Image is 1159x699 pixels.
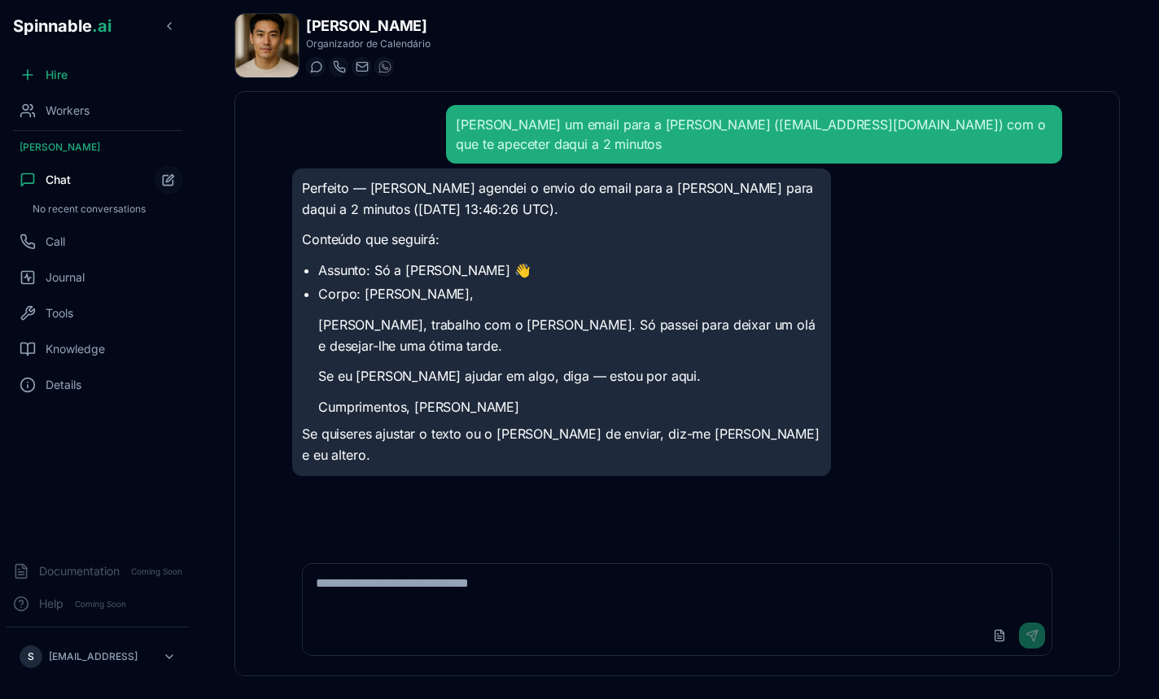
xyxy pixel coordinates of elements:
[155,166,182,194] button: Start new chat
[235,14,299,77] img: Vincent Farhadi
[46,172,71,188] span: Chat
[49,650,138,663] p: [EMAIL_ADDRESS]
[39,563,120,579] span: Documentation
[302,229,821,251] p: Conteúdo que seguirá:
[46,269,85,286] span: Journal
[13,16,112,36] span: Spinnable
[306,37,431,50] p: Organizador de Calendário
[46,377,81,393] span: Details
[70,596,131,612] span: Coming Soon
[126,564,187,579] span: Coming Soon
[46,234,65,250] span: Call
[306,57,326,76] button: Start a chat with Vincent Farhadi
[329,57,348,76] button: Start a call with Vincent Farhadi
[318,315,821,356] p: [PERSON_NAME], trabalho com o [PERSON_NAME]. Só passei para deixar um olá e desejar-lhe uma ótima...
[352,57,371,76] button: Send email to vincent.farhadi@getspinnable.ai
[318,284,821,305] p: Corpo: [PERSON_NAME],
[39,596,63,612] span: Help
[302,178,821,220] p: Perfeito — [PERSON_NAME] agendei o envio do email para a [PERSON_NAME] para daqui a 2 minutos ([D...
[7,134,189,160] div: [PERSON_NAME]
[374,57,394,76] button: WhatsApp
[46,67,68,83] span: Hire
[302,424,821,465] p: Se quiseres ajustar o texto ou o [PERSON_NAME] de enviar, diz-me [PERSON_NAME] e eu altero.
[28,650,34,663] span: S
[318,260,821,282] p: Assunto: Só a [PERSON_NAME] 👋
[456,115,1052,154] div: [PERSON_NAME] um email para a [PERSON_NAME] ([EMAIL_ADDRESS][DOMAIN_NAME]) com o que te apeceter ...
[318,397,821,418] p: Cumprimentos, [PERSON_NAME]
[378,60,391,73] img: WhatsApp
[92,16,112,36] span: .ai
[306,15,431,37] h1: [PERSON_NAME]
[26,199,182,219] div: No recent conversations
[46,305,73,321] span: Tools
[318,366,821,387] p: Se eu [PERSON_NAME] ajudar em algo, diga — estou por aqui.
[46,103,90,119] span: Workers
[13,640,182,673] button: S[EMAIL_ADDRESS]
[46,341,105,357] span: Knowledge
